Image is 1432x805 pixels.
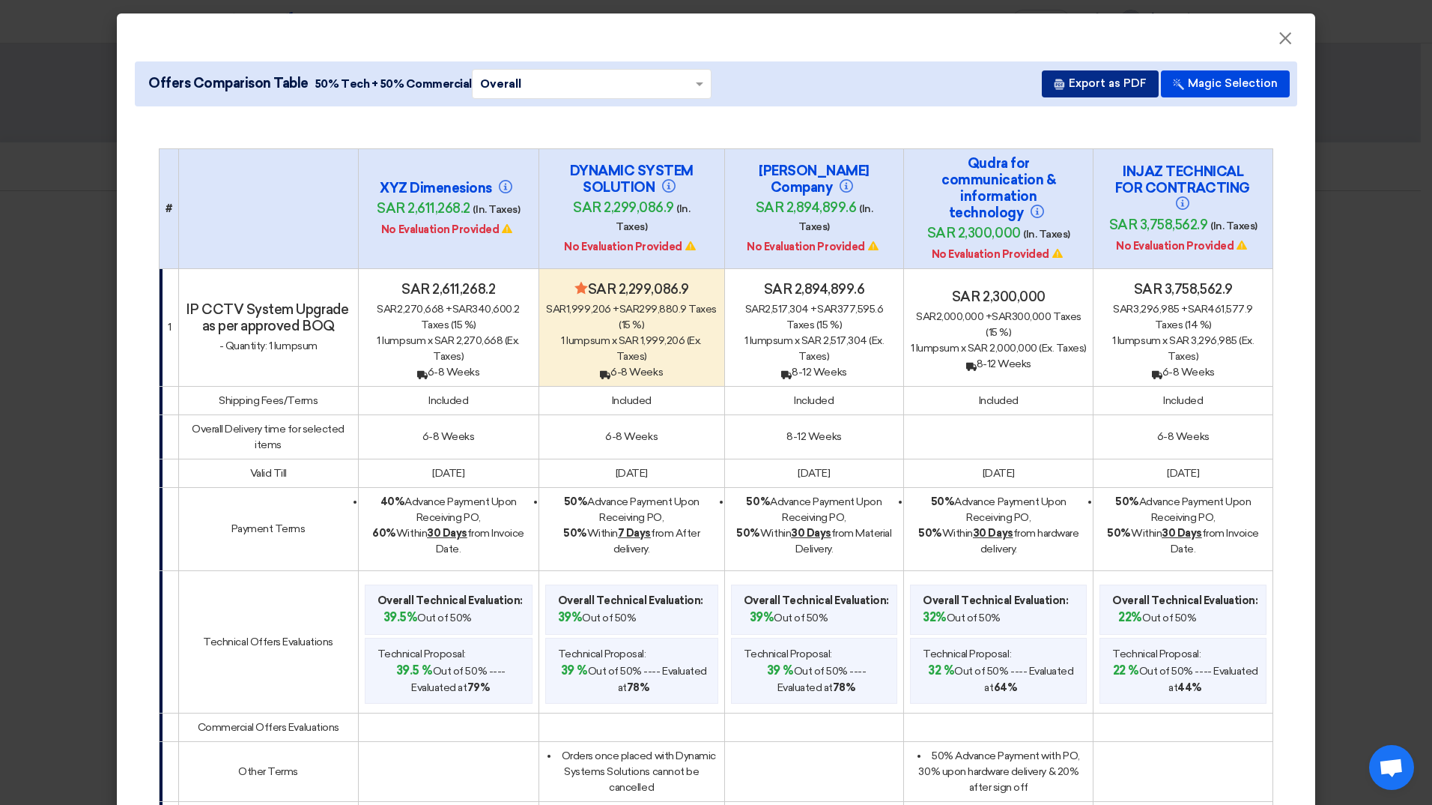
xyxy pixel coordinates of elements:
span: sar 2,611,268.2 [377,200,470,217]
span: Within from After delivery. [563,527,700,555]
span: sar 2,894,899.6 [756,199,857,216]
span: (Ex. Taxes) [616,334,702,363]
span: 1 [1112,334,1116,347]
a: Open chat [1369,745,1414,790]
b: 79% [467,681,491,694]
u: 30 Days [791,527,831,540]
span: sar [745,303,765,316]
strong: 50% [564,495,588,508]
u: 30 Days [973,527,1013,540]
span: Technical Proposal: [923,646,1011,662]
span: Out of 50% ---- Evaluated at [377,662,524,696]
span: sar [817,303,837,316]
div: Included [910,393,1087,408]
div: 6-8 Weeks [365,364,533,380]
div: Included [365,393,533,408]
div: 2,000,000 + 300,000 Taxes (15 %) [910,309,1087,340]
td: 1 [160,268,179,386]
h4: IP CCTV System Upgrade as per approved BOQ [185,301,352,334]
span: Out of 50% ---- Evaluated at [744,662,889,696]
span: × [1278,27,1293,57]
b: 32 % [928,663,954,678]
td: [DATE] [358,459,538,487]
span: Out of 50% ---- Evaluated at [923,662,1078,696]
div: No Evaluation Provided [923,247,1073,262]
span: sar [916,310,936,323]
span: 50% Tech + 50% Commercial [315,76,472,92]
span: sar [377,303,397,316]
h4: sar 2,299,086.9 [545,281,718,298]
strong: 60% [372,527,396,540]
span: - Quantity: 1 lumpsum [219,340,318,352]
b: Overall Technical Evaluation: [377,593,523,609]
span: sar 3,296,985 [1169,334,1237,347]
span: sar [1188,303,1208,316]
strong: 50% [736,527,760,540]
u: 7 Days [618,527,651,540]
b: 78% [833,681,856,694]
b: 39 % [767,663,794,678]
span: (Ex. Taxes) [1039,342,1087,355]
b: Overall Technical Evaluation: [744,593,889,609]
b: 39% [750,610,774,624]
span: Out of 50% [558,609,637,627]
span: (In. Taxes) [1023,228,1070,241]
b: 32% [923,610,947,624]
span: 1 [744,334,748,347]
strong: 50% [918,527,942,540]
td: Valid Till [178,459,358,487]
div: 2,517,304 + 377,595.6 Taxes (15 %) [731,301,897,333]
td: 8-12 Weeks [724,414,903,459]
span: sar 3,758,562.9 [1109,217,1208,233]
td: Payment Terms [178,487,358,570]
u: 30 Days [427,527,467,540]
b: 39 % [561,663,588,678]
td: 6-8 Weeks [358,414,538,459]
td: Technical Offers Evaluations [178,570,358,713]
h4: sar 2,300,000 [910,289,1087,305]
span: Within from Invoice Date. [1107,527,1259,555]
td: Commercial Offers Evaluations [178,713,358,741]
span: (In. Taxes) [798,202,873,233]
span: 1 [561,334,565,347]
span: (Ex. Taxes) [1168,334,1254,363]
span: Offers Comparison Table [148,73,309,94]
div: 6-8 Weeks [1099,364,1266,380]
span: Out of 50% [383,609,472,627]
td: Other Terms [178,741,358,801]
span: Advance Payment Upon Receiving PO, [746,495,882,524]
span: (In. Taxes) [616,202,690,233]
div: 3,296,985 + 461,577.9 Taxes (14 %) [1099,301,1266,333]
h4: sar 3,758,562.9 [1099,281,1266,298]
b: 22% [1118,610,1142,624]
span: Out of 50% ---- Evaluated at [558,662,710,696]
span: Orders once placed with Dynamic Systems Solutions cannot be cancelled [562,750,716,794]
b: 39% [558,610,583,624]
td: Shipping Fees/Terms [178,386,358,414]
u: 30 Days [1162,527,1202,540]
button: Magic Selection [1161,70,1290,97]
span: sar [992,310,1012,323]
h4: [PERSON_NAME] Company [739,163,889,196]
div: Included [545,393,718,408]
span: sar [452,303,473,316]
span: Technical Proposal: [1112,646,1201,662]
span: sar 2,517,304 [801,334,867,347]
strong: 50% [1115,495,1139,508]
b: 22 % [1113,663,1139,678]
span: (In. Taxes) [473,203,520,216]
b: Overall Technical Evaluation: [558,593,703,609]
span: Within from Invoice Date. [372,527,524,555]
span: sar [1113,303,1133,316]
h4: sar 2,894,899.6 [731,281,897,298]
h4: XYZ Dimenesions [374,180,524,196]
div: 8-12 Weeks [910,356,1087,372]
b: 64% [994,681,1018,694]
span: sar [546,303,566,316]
span: (Ex. Taxes) [433,334,520,363]
div: 2,270,668 + 340,600.2 Taxes (15 %) [365,301,533,333]
span: lumpsum x [916,342,966,355]
div: 8-12 Weeks [731,364,897,380]
td: 6-8 Weeks [538,414,724,459]
span: Out of 50% [923,609,1001,627]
